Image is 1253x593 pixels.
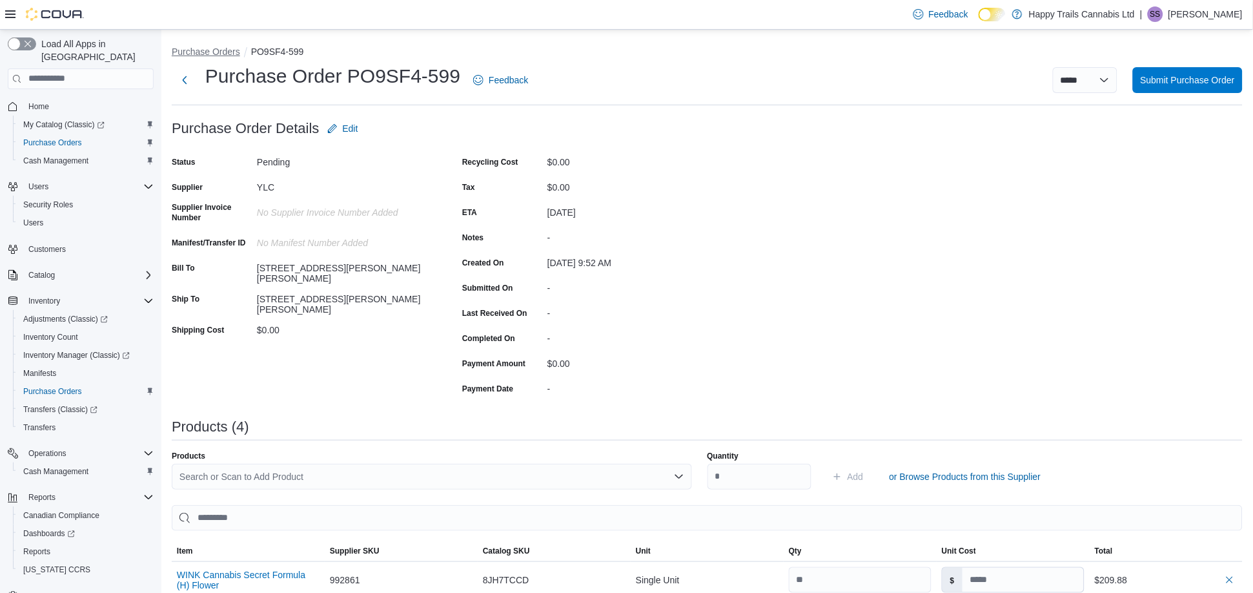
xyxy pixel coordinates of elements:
a: Dashboards [18,526,80,541]
span: Security Roles [18,197,154,213]
button: Submit Purchase Order [1133,67,1243,93]
label: $ [942,568,963,592]
span: Users [23,218,43,228]
div: Sandy Sierra [1148,6,1163,22]
span: Inventory Count [23,332,78,342]
span: Unit Cost [942,546,976,556]
a: Customers [23,242,71,257]
button: [US_STATE] CCRS [13,561,159,579]
span: Purchase Orders [18,384,154,399]
span: Canadian Compliance [18,508,154,523]
span: Inventory Count [18,329,154,345]
span: Users [23,179,154,194]
a: Cash Management [18,153,94,169]
a: Purchase Orders [18,135,87,151]
button: Home [3,97,159,116]
div: [STREET_ADDRESS][PERSON_NAME][PERSON_NAME] [257,289,430,315]
span: Purchase Orders [18,135,154,151]
a: Security Roles [18,197,78,213]
span: Catalog SKU [483,546,530,556]
span: Submit Purchase Order [1141,74,1235,87]
span: Home [23,98,154,114]
a: Inventory Manager (Classic) [18,348,135,363]
button: Total [1090,541,1243,561]
span: Manifests [18,366,154,381]
button: Operations [23,446,72,461]
span: Dashboards [23,528,75,539]
nav: An example of EuiBreadcrumbs [172,45,1243,61]
a: My Catalog (Classic) [18,117,110,132]
span: Catalog [23,267,154,283]
button: Qty [784,541,937,561]
button: Users [23,179,54,194]
button: Edit [322,116,363,141]
span: Reports [23,546,50,557]
span: My Catalog (Classic) [23,120,105,130]
span: Inventory [28,296,60,306]
label: Payment Date [462,384,513,394]
a: [US_STATE] CCRS [18,562,96,577]
label: Completed On [462,333,515,344]
label: Ship To [172,294,199,304]
button: Cash Management [13,152,159,170]
label: Created On [462,258,504,268]
div: $0.00 [547,152,720,167]
a: Dashboards [13,525,159,543]
button: Customers [3,240,159,258]
a: Feedback [468,67,533,93]
span: Adjustments (Classic) [23,314,108,324]
button: Security Roles [13,196,159,214]
span: Customers [28,244,66,255]
span: Supplier SKU [330,546,380,556]
span: Cash Management [23,466,88,477]
span: [US_STATE] CCRS [23,565,90,575]
div: - [547,278,720,293]
a: Inventory Count [18,329,83,345]
div: No Manifest Number added [257,233,430,248]
label: Status [172,157,196,167]
h3: Purchase Order Details [172,121,320,136]
span: Transfers (Classic) [23,404,97,415]
button: Inventory [3,292,159,310]
button: Inventory Count [13,328,159,346]
button: Item [172,541,325,561]
span: Canadian Compliance [23,510,99,521]
button: or Browse Products from this Supplier [884,464,1046,490]
h3: Products (4) [172,419,249,435]
span: Feedback [929,8,968,21]
div: $209.88 [1095,572,1238,588]
div: Single Unit [631,567,784,593]
span: Home [28,101,49,112]
span: Transfers (Classic) [18,402,154,417]
span: Cash Management [18,153,154,169]
button: Inventory [23,293,65,309]
a: Reports [18,544,56,559]
button: Unit Cost [937,541,1090,561]
button: WINK Cannabis Secret Formula (H) Flower [177,570,320,590]
button: Manifests [13,364,159,382]
span: Washington CCRS [18,562,154,577]
span: Reports [23,490,154,505]
div: YLC [257,177,430,192]
button: Catalog [3,266,159,284]
label: Payment Amount [462,359,525,369]
a: Feedback [908,1,973,27]
button: Users [3,178,159,196]
label: ETA [462,207,477,218]
span: Inventory [23,293,154,309]
span: My Catalog (Classic) [18,117,154,132]
button: Transfers [13,419,159,437]
a: Transfers (Classic) [18,402,103,417]
span: Security Roles [23,200,73,210]
span: Transfers [18,420,154,435]
span: Cash Management [18,464,154,479]
a: My Catalog (Classic) [13,116,159,134]
a: Adjustments (Classic) [13,310,159,328]
p: [PERSON_NAME] [1168,6,1243,22]
button: Purchase Orders [13,134,159,152]
div: - [547,303,720,318]
span: Reports [18,544,154,559]
span: Adjustments (Classic) [18,311,154,327]
div: - [547,328,720,344]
